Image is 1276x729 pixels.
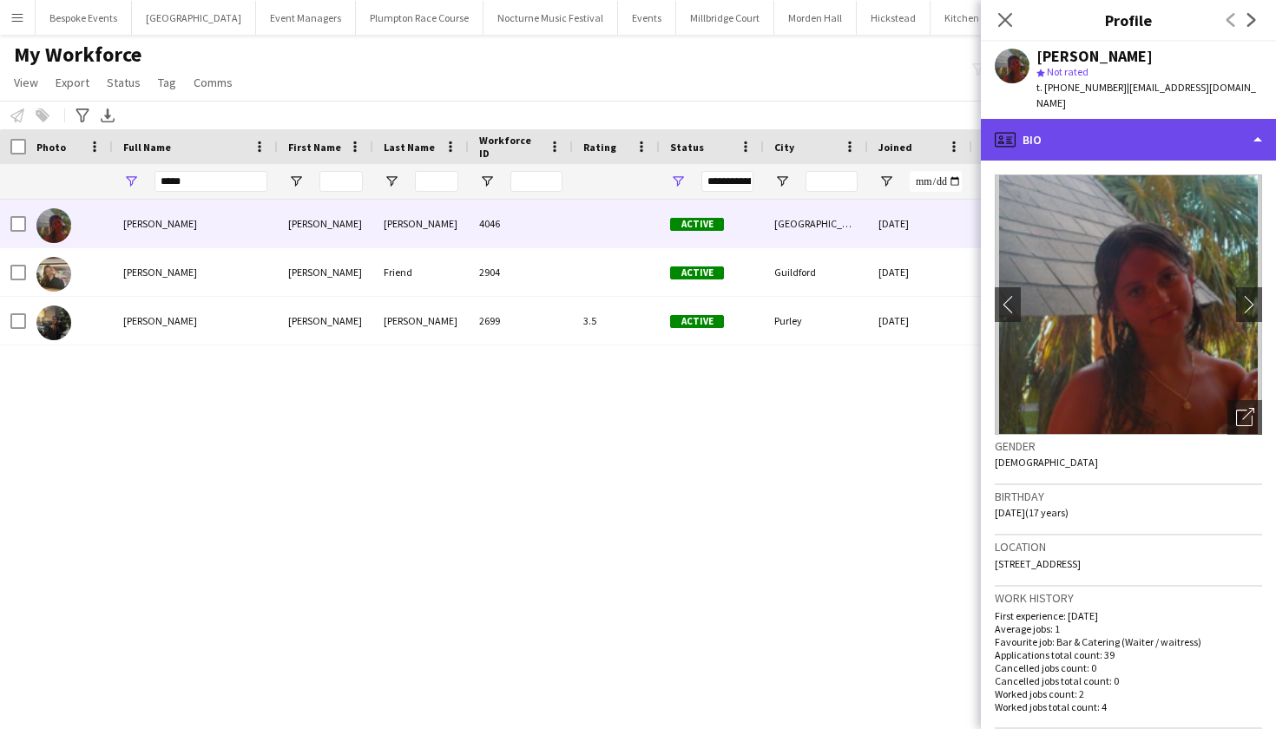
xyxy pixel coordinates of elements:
[123,141,171,154] span: Full Name
[479,134,542,160] span: Workforce ID
[123,266,197,279] span: [PERSON_NAME]
[1036,81,1127,94] span: t. [PHONE_NUMBER]
[995,609,1262,622] p: First experience: [DATE]
[806,171,858,192] input: City Filter Input
[97,105,118,126] app-action-btn: Export XLSX
[995,557,1081,570] span: [STREET_ADDRESS]
[670,315,724,328] span: Active
[995,622,1262,635] p: Average jobs: 1
[479,174,495,189] button: Open Filter Menu
[469,248,573,296] div: 2904
[972,200,1076,247] div: 38 days
[764,297,868,345] div: Purley
[100,71,148,94] a: Status
[36,1,132,35] button: Bespoke Events
[36,141,66,154] span: Photo
[384,141,435,154] span: Last Name
[469,297,573,345] div: 2699
[981,119,1276,161] div: Bio
[1036,49,1153,64] div: [PERSON_NAME]
[981,9,1276,31] h3: Profile
[319,171,363,192] input: First Name Filter Input
[995,661,1262,674] p: Cancelled jobs count: 0
[774,1,857,35] button: Morden Hall
[995,489,1262,504] h3: Birthday
[670,218,724,231] span: Active
[132,1,256,35] button: [GEOGRAPHIC_DATA]
[510,171,562,192] input: Workforce ID Filter Input
[123,314,197,327] span: [PERSON_NAME]
[764,200,868,247] div: [GEOGRAPHIC_DATA]
[676,1,774,35] button: Millbridge Court
[483,1,618,35] button: Nocturne Music Festival
[995,506,1069,519] span: [DATE] (17 years)
[158,75,176,90] span: Tag
[857,1,931,35] button: Hickstead
[278,297,373,345] div: [PERSON_NAME]
[123,174,139,189] button: Open Filter Menu
[995,687,1262,700] p: Worked jobs count: 2
[107,75,141,90] span: Status
[1047,65,1089,78] span: Not rated
[415,171,458,192] input: Last Name Filter Input
[36,257,71,292] img: Sasha Friend
[155,171,267,192] input: Full Name Filter Input
[972,297,1076,345] div: 11 days
[972,248,1076,296] div: 90 days
[356,1,483,35] button: Plumpton Race Course
[1227,400,1262,435] div: Open photos pop-in
[373,200,469,247] div: [PERSON_NAME]
[36,305,71,340] img: Sasha Ofori
[868,248,972,296] div: [DATE]
[288,174,304,189] button: Open Filter Menu
[14,75,38,90] span: View
[774,174,790,189] button: Open Filter Menu
[995,438,1262,454] h3: Gender
[256,1,356,35] button: Event Managers
[49,71,96,94] a: Export
[573,297,660,345] div: 3.5
[583,141,616,154] span: Rating
[36,208,71,243] img: Sasha Calvert
[995,456,1098,469] span: [DEMOGRAPHIC_DATA]
[995,174,1262,435] img: Crew avatar or photo
[56,75,89,90] span: Export
[373,248,469,296] div: Friend
[931,1,994,35] button: Kitchen
[278,200,373,247] div: [PERSON_NAME]
[774,141,794,154] span: City
[670,174,686,189] button: Open Filter Menu
[72,105,93,126] app-action-btn: Advanced filters
[910,171,962,192] input: Joined Filter Input
[384,174,399,189] button: Open Filter Menu
[373,297,469,345] div: [PERSON_NAME]
[995,648,1262,661] p: Applications total count: 39
[868,297,972,345] div: [DATE]
[670,141,704,154] span: Status
[469,200,573,247] div: 4046
[878,141,912,154] span: Joined
[288,141,341,154] span: First Name
[878,174,894,189] button: Open Filter Menu
[123,217,197,230] span: [PERSON_NAME]
[764,248,868,296] div: Guildford
[151,71,183,94] a: Tag
[995,700,1262,713] p: Worked jobs total count: 4
[14,42,141,68] span: My Workforce
[670,266,724,279] span: Active
[278,248,373,296] div: [PERSON_NAME]
[7,71,45,94] a: View
[618,1,676,35] button: Events
[995,590,1262,606] h3: Work history
[868,200,972,247] div: [DATE]
[995,539,1262,555] h3: Location
[995,674,1262,687] p: Cancelled jobs total count: 0
[995,635,1262,648] p: Favourite job: Bar & Catering (Waiter / waitress)
[1036,81,1256,109] span: | [EMAIL_ADDRESS][DOMAIN_NAME]
[187,71,240,94] a: Comms
[194,75,233,90] span: Comms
